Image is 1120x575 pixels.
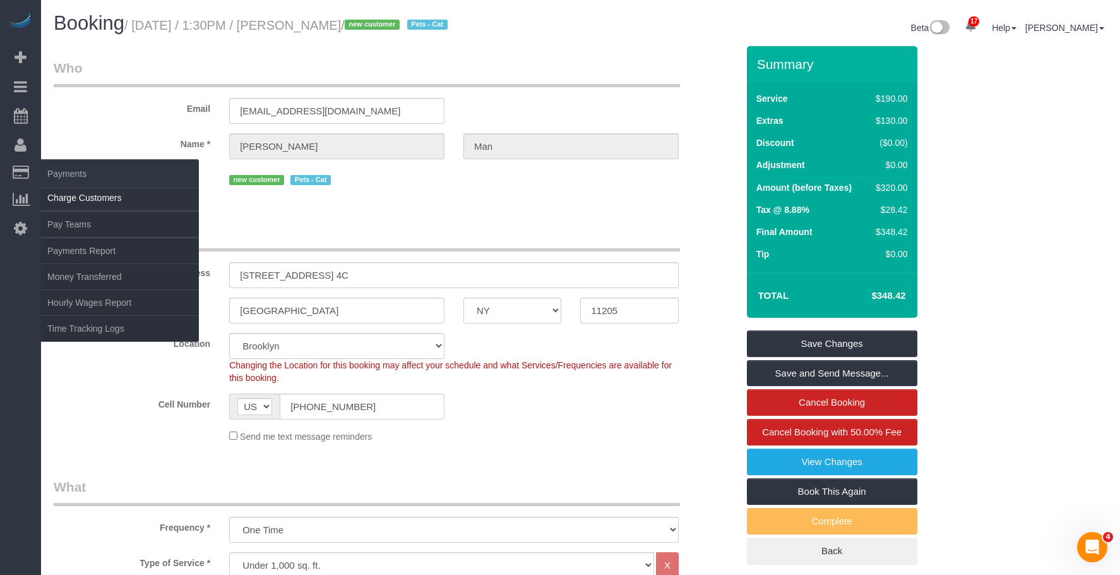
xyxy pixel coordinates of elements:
[747,478,917,505] a: Book This Again
[41,238,199,263] a: Payments Report
[229,98,444,124] input: Email
[756,181,852,194] label: Amount (before Taxes)
[44,394,220,411] label: Cell Number
[756,136,794,149] label: Discount
[968,16,979,27] span: 17
[758,290,789,301] strong: Total
[41,185,199,342] ul: Payments
[757,57,911,71] h3: Summary
[124,18,451,32] small: / [DATE] / 1:30PM / [PERSON_NAME]
[762,427,902,437] span: Cancel Booking with 50.00% Fee
[54,12,124,34] span: Booking
[1077,532,1107,562] iframe: Intercom live chat
[871,203,907,216] div: $28.42
[871,136,907,149] div: ($0.00)
[756,248,770,260] label: Tip
[341,18,451,32] span: /
[44,552,220,569] label: Type of Service *
[871,226,907,238] div: $348.42
[407,20,448,30] span: Pets - Cat
[871,92,907,105] div: $190.00
[44,133,220,150] label: Name *
[747,419,917,445] a: Cancel Booking with 50.00% Fee
[756,203,809,216] label: Tax @ 8.88%
[747,360,917,387] a: Save and Send Message...
[41,185,199,210] a: Charge Customers
[229,298,444,324] input: City
[280,394,444,420] input: Cell Number
[911,23,950,33] a: Beta
[871,248,907,260] div: $0.00
[871,114,907,127] div: $130.00
[463,133,679,159] input: Last Name
[240,432,372,442] span: Send me text message reminders
[44,98,220,115] label: Email
[747,330,917,357] a: Save Changes
[8,13,33,30] img: Automaid Logo
[833,291,905,301] h4: $348.42
[41,212,199,237] a: Pay Teams
[756,92,788,105] label: Service
[1103,532,1113,542] span: 4
[747,389,917,416] a: Cancel Booking
[756,159,805,171] label: Adjustment
[41,316,199,341] a: Time Tracking Logs
[41,264,199,289] a: Money Transferred
[929,20,950,37] img: New interface
[345,20,400,30] span: new customer
[229,133,444,159] input: First Name
[756,226,813,238] label: Final Amount
[871,181,907,194] div: $320.00
[580,298,678,324] input: Zip Code
[290,175,331,185] span: Pets - Cat
[54,223,680,251] legend: Where
[871,159,907,171] div: $0.00
[54,478,680,506] legend: What
[41,290,199,315] a: Hourly Wages Report
[1025,23,1104,33] a: [PERSON_NAME]
[41,159,199,188] span: Payments
[756,114,783,127] label: Extras
[747,538,917,564] a: Back
[229,175,284,185] span: new customer
[54,59,680,87] legend: Who
[992,23,1016,33] a: Help
[958,13,983,40] a: 17
[747,449,917,475] a: View Changes
[229,360,672,383] span: Changing the Location for this booking may affect your schedule and what Services/Frequencies are...
[44,517,220,534] label: Frequency *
